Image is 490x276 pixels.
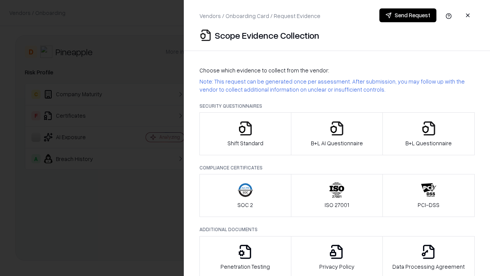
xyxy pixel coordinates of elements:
button: B+L AI Questionnaire [291,112,383,155]
p: ISO 27001 [325,201,349,209]
button: B+L Questionnaire [382,112,475,155]
p: Shift Standard [227,139,263,147]
p: Penetration Testing [220,263,270,271]
button: PCI-DSS [382,174,475,217]
p: Vendors / Onboarding Card / Request Evidence [199,12,320,20]
button: Shift Standard [199,112,291,155]
button: SOC 2 [199,174,291,217]
p: B+L Questionnaire [405,139,452,147]
button: ISO 27001 [291,174,383,217]
p: Choose which evidence to collect from the vendor: [199,66,475,74]
p: Note: This request can be generated once per assessment. After submission, you may follow up with... [199,77,475,94]
p: PCI-DSS [418,201,439,209]
p: Data Processing Agreement [392,263,465,271]
p: Privacy Policy [319,263,354,271]
p: B+L AI Questionnaire [311,139,363,147]
p: Security Questionnaires [199,103,475,109]
p: Additional Documents [199,226,475,233]
p: SOC 2 [237,201,253,209]
p: Scope Evidence Collection [215,29,319,41]
p: Compliance Certificates [199,164,475,171]
button: Send Request [379,8,436,22]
